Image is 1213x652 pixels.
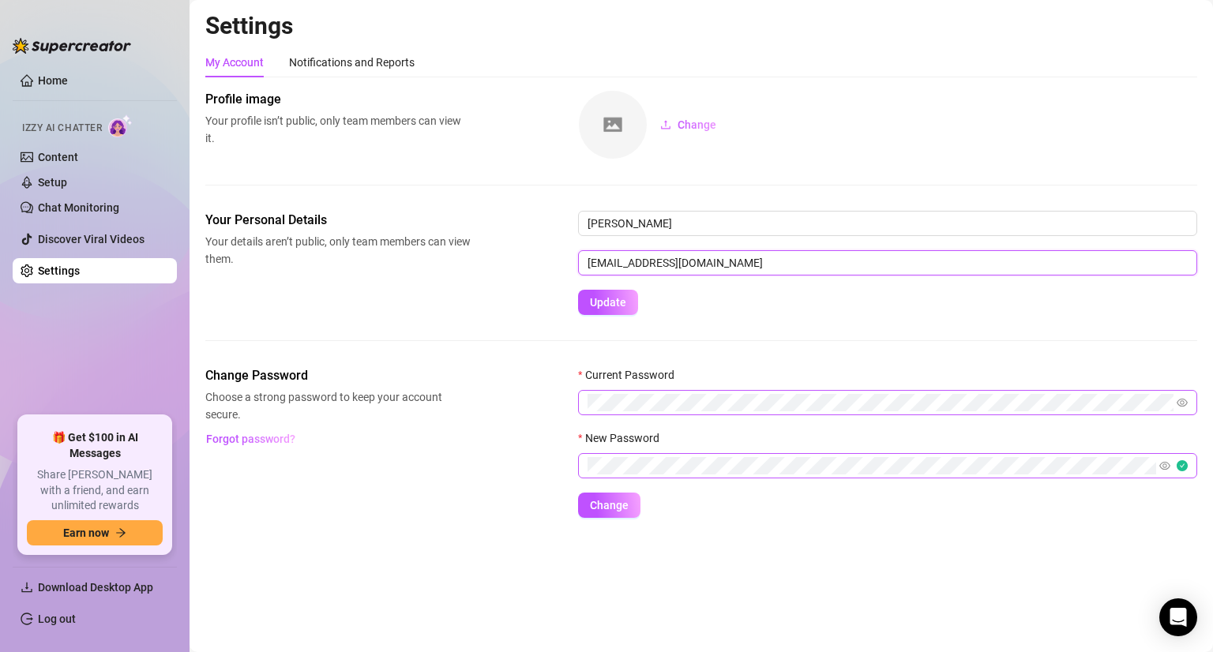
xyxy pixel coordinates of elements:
input: New Password [588,457,1156,474]
span: Your Personal Details [205,211,471,230]
span: Earn now [63,526,109,539]
span: Update [590,296,626,309]
span: Forgot password? [206,433,295,445]
span: Change [590,499,629,511]
span: Izzy AI Chatter [22,121,102,136]
a: Content [38,151,78,163]
span: Change Password [205,366,471,385]
a: Home [38,74,68,87]
input: Enter name [578,211,1197,236]
span: Share [PERSON_NAME] with a friend, and earn unlimited rewards [27,467,163,514]
span: 🎁 Get $100 in AI Messages [27,430,163,461]
div: Open Intercom Messenger [1159,598,1197,636]
h2: Settings [205,11,1197,41]
img: logo-BBDzfeDw.svg [13,38,131,54]
span: Your details aren’t public, only team members can view them. [205,233,471,268]
button: Earn nowarrow-right [27,520,163,545]
span: download [21,581,33,594]
span: upload [660,119,671,130]
input: Enter new email [578,250,1197,275]
a: Chat Monitoring [38,201,119,214]
span: Change [678,118,716,131]
span: arrow-right [115,527,126,538]
span: Your profile isn’t public, only team members can view it. [205,112,471,147]
span: eye [1177,397,1188,408]
span: Choose a strong password to keep your account secure. [205,388,471,423]
button: Update [578,290,638,315]
button: Change [648,112,729,137]
a: Settings [38,264,80,277]
div: Notifications and Reports [289,54,415,71]
input: Current Password [588,394,1174,411]
label: New Password [578,429,670,447]
button: Change [578,493,640,518]
div: My Account [205,54,264,71]
span: Download Desktop App [38,581,153,594]
span: Profile image [205,90,471,109]
a: Discover Viral Videos [38,233,145,245]
button: Forgot password? [205,426,295,452]
img: AI Chatter [108,114,133,137]
a: Setup [38,176,67,189]
a: Log out [38,613,76,625]
label: Current Password [578,366,685,384]
img: square-placeholder.png [579,91,647,159]
span: eye [1159,460,1170,471]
